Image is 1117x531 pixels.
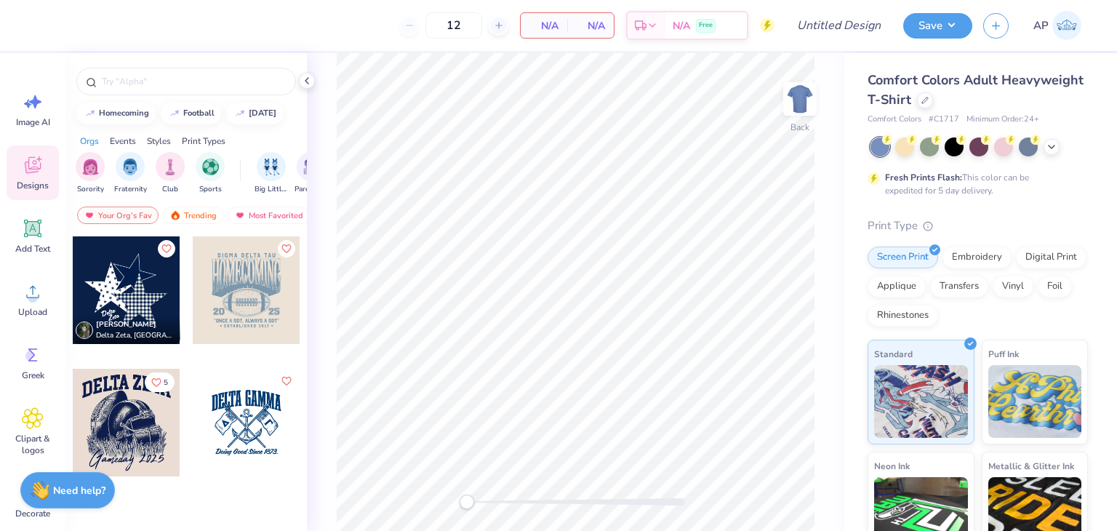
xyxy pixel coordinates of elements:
span: Decorate [15,508,50,519]
button: [DATE] [226,103,283,124]
div: homecoming [99,109,149,117]
img: Big Little Reveal Image [263,159,279,175]
span: [PERSON_NAME] [96,319,156,330]
button: filter button [156,152,185,195]
span: N/A [529,18,558,33]
span: Image AI [16,116,50,128]
span: Neon Ink [874,458,910,474]
a: AP [1027,11,1088,40]
div: filter for Big Little Reveal [255,152,288,195]
div: filter for Fraternity [114,152,147,195]
div: Embroidery [942,247,1012,268]
span: # C1717 [929,113,959,126]
strong: Need help? [53,484,105,498]
div: Back [790,121,809,134]
span: Parent's Weekend [295,184,328,195]
strong: Fresh Prints Flash: [885,172,962,183]
img: Club Image [162,159,178,175]
span: Upload [18,306,47,318]
input: Untitled Design [785,11,892,40]
span: Comfort Colors Adult Heavyweight T-Shirt [868,71,1084,108]
button: Like [145,372,175,392]
span: Big Little Reveal [255,184,288,195]
span: Delta Zeta, [GEOGRAPHIC_DATA][US_STATE] [96,330,175,341]
div: Digital Print [1016,247,1086,268]
img: Addison Poland [1052,11,1081,40]
button: homecoming [76,103,156,124]
button: football [161,103,221,124]
div: halloween [249,109,276,117]
img: trend_line.gif [234,109,246,118]
span: Clipart & logos [9,433,57,456]
span: Greek [22,370,44,381]
div: Rhinestones [868,305,938,327]
div: Screen Print [868,247,938,268]
img: trending.gif [169,210,181,220]
button: Like [278,240,295,257]
img: Fraternity Image [122,159,138,175]
img: trend_line.gif [169,109,180,118]
img: Sorority Image [82,159,99,175]
input: Try "Alpha" [100,74,287,89]
span: AP [1033,17,1049,34]
span: Designs [17,180,49,191]
img: trend_line.gif [84,109,96,118]
span: Sorority [77,184,104,195]
span: Add Text [15,243,50,255]
div: Accessibility label [460,495,474,509]
div: Trending [163,207,223,224]
img: Sports Image [202,159,219,175]
div: filter for Parent's Weekend [295,152,328,195]
div: Your Org's Fav [77,207,159,224]
div: football [183,109,215,117]
img: Parent's Weekend Image [303,159,320,175]
button: Like [278,372,295,390]
div: filter for Sorority [76,152,105,195]
div: Print Types [182,135,225,148]
img: Back [785,84,814,113]
span: Puff Ink [988,346,1019,362]
button: filter button [295,152,328,195]
button: filter button [76,152,105,195]
span: Club [162,184,178,195]
button: Save [903,13,972,39]
div: filter for Sports [196,152,225,195]
span: Comfort Colors [868,113,921,126]
div: Most Favorited [228,207,310,224]
div: Styles [147,135,171,148]
span: Metallic & Glitter Ink [988,458,1074,474]
div: Orgs [80,135,99,148]
span: Free [699,20,713,31]
img: Puff Ink [988,365,1082,438]
span: Sports [199,184,222,195]
div: This color can be expedited for 5 day delivery. [885,171,1064,197]
button: filter button [114,152,147,195]
input: – – [425,12,482,39]
div: Print Type [868,217,1088,234]
button: Like [158,240,175,257]
span: N/A [673,18,690,33]
span: N/A [576,18,605,33]
span: Fraternity [114,184,147,195]
span: Standard [874,346,913,362]
img: most_fav.gif [234,210,246,220]
span: 5 [164,379,168,386]
div: Applique [868,276,926,298]
div: Transfers [930,276,988,298]
span: Minimum Order: 24 + [966,113,1039,126]
button: filter button [196,152,225,195]
div: Events [110,135,136,148]
div: filter for Club [156,152,185,195]
img: Standard [874,365,968,438]
div: Vinyl [993,276,1033,298]
img: most_fav.gif [84,210,95,220]
div: Foil [1038,276,1072,298]
button: filter button [255,152,288,195]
